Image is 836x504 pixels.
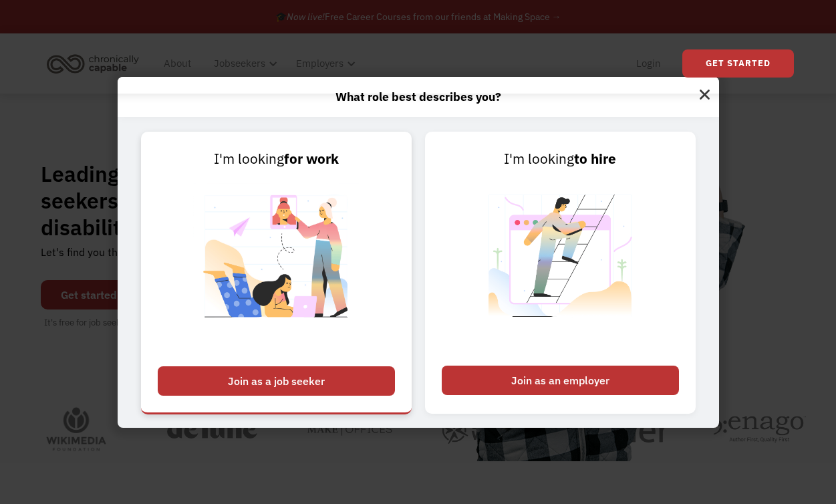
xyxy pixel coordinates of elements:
strong: What role best describes you? [335,89,501,104]
a: Get Started [682,49,794,78]
img: Chronically Capable Personalized Job Matching [193,170,360,359]
div: Employers [288,42,360,85]
a: I'm lookingfor workJoin as a job seeker [141,132,412,414]
div: Join as an employer [442,366,679,395]
a: I'm lookingto hireJoin as an employer [425,132,696,414]
a: Login [628,42,669,85]
a: home [43,49,149,78]
img: Chronically Capable logo [43,49,143,78]
div: Jobseekers [206,42,281,85]
div: Employers [296,55,343,72]
strong: to hire [574,150,616,168]
div: Jobseekers [214,55,265,72]
div: Join as a job seeker [158,366,395,396]
div: I'm looking [158,148,395,170]
strong: for work [284,150,339,168]
a: About [156,42,199,85]
div: I'm looking [442,148,679,170]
